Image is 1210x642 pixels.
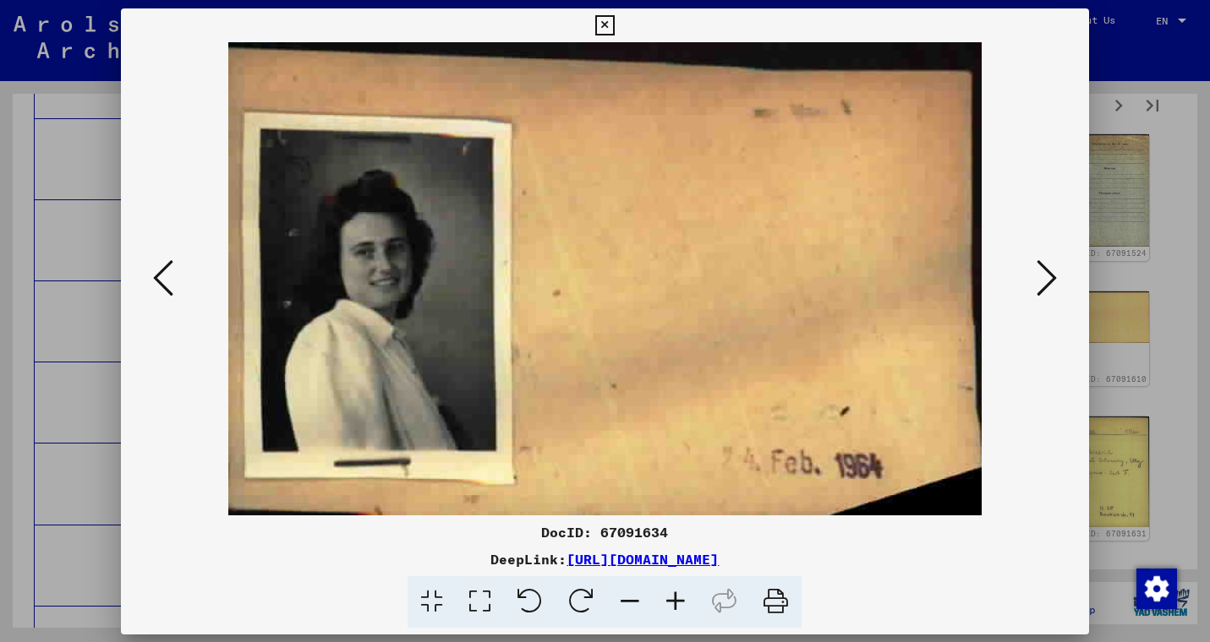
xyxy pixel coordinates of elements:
[178,42,1032,515] img: 002.jpg
[121,549,1089,569] div: DeepLink:
[1136,569,1177,609] img: Change consent
[567,551,719,568] a: [URL][DOMAIN_NAME]
[1136,568,1176,608] div: Change consent
[121,522,1089,542] div: DocID: 67091634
